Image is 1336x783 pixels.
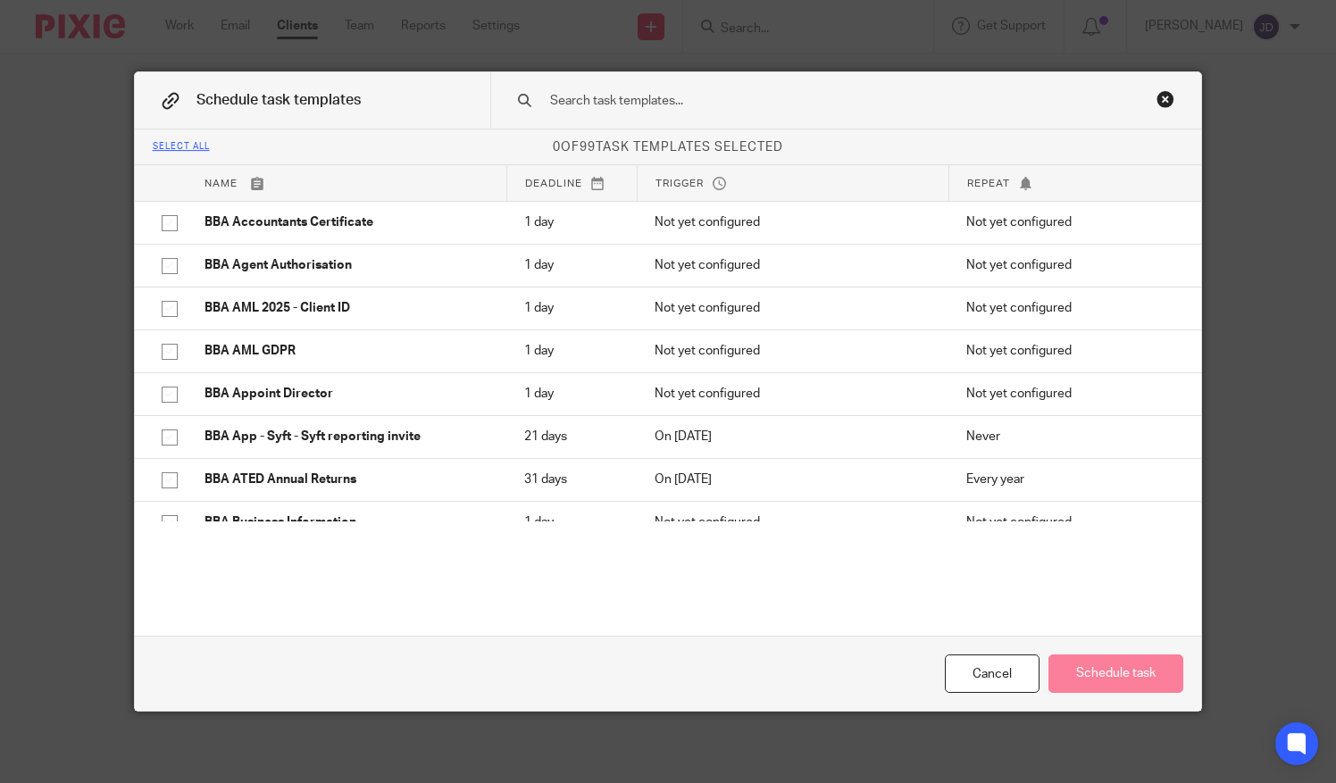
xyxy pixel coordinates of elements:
[966,213,1174,231] p: Not yet configured
[966,385,1174,403] p: Not yet configured
[655,385,931,403] p: Not yet configured
[966,471,1174,488] p: Every year
[524,385,619,403] p: 1 day
[205,256,488,274] p: BBA Agent Authorisation
[153,142,210,153] div: Select all
[967,176,1175,191] p: Repeat
[966,513,1174,531] p: Not yet configured
[524,299,619,317] p: 1 day
[205,471,488,488] p: BBA ATED Annual Returns
[524,471,619,488] p: 31 days
[553,141,561,154] span: 0
[205,385,488,403] p: BBA Appoint Director
[205,179,238,188] span: Name
[524,342,619,360] p: 1 day
[966,428,1174,446] p: Never
[135,138,1202,156] p: of task templates selected
[655,299,931,317] p: Not yet configured
[1048,654,1183,693] button: Schedule task
[524,428,619,446] p: 21 days
[205,513,488,531] p: BBA Business Information
[205,428,488,446] p: BBA App - Syft - Syft reporting invite
[524,513,619,531] p: 1 day
[655,256,931,274] p: Not yet configured
[205,213,488,231] p: BBA Accountants Certificate
[966,299,1174,317] p: Not yet configured
[580,141,596,154] span: 99
[966,256,1174,274] p: Not yet configured
[655,342,931,360] p: Not yet configured
[966,342,1174,360] p: Not yet configured
[205,299,488,317] p: BBA AML 2025 - Client ID
[655,471,931,488] p: On [DATE]
[548,91,1096,111] input: Search task templates...
[655,513,931,531] p: Not yet configured
[1156,90,1174,108] div: Close this dialog window
[205,342,488,360] p: BBA AML GDPR
[524,256,619,274] p: 1 day
[196,93,361,107] span: Schedule task templates
[655,428,931,446] p: On [DATE]
[655,213,931,231] p: Not yet configured
[524,213,619,231] p: 1 day
[655,176,931,191] p: Trigger
[945,654,1040,693] div: Cancel
[525,176,619,191] p: Deadline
